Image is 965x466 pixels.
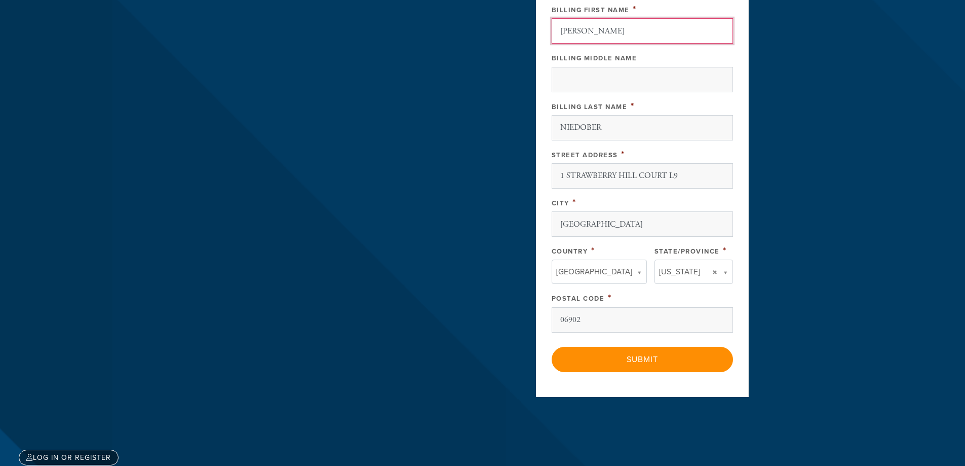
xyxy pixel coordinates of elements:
span: This field is required. [572,197,576,208]
label: Street Address [552,151,618,159]
span: This field is required. [591,245,595,256]
span: This field is required. [621,149,625,160]
span: This field is required. [723,245,727,256]
label: State/Province [654,247,720,256]
a: [GEOGRAPHIC_DATA] [552,260,647,284]
label: Postal Code [552,295,605,303]
span: [US_STATE] [659,265,700,278]
input: Submit [552,347,733,372]
span: This field is required. [633,4,637,15]
label: Billing First Name [552,6,630,14]
a: Log in or register [19,450,119,465]
span: This field is required. [608,292,612,303]
label: Country [552,247,588,256]
label: Billing Last Name [552,103,628,111]
span: [GEOGRAPHIC_DATA] [556,265,632,278]
label: City [552,199,569,207]
span: This field is required. [631,100,635,112]
label: Billing Middle Name [552,54,637,62]
a: [US_STATE] [654,260,733,284]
